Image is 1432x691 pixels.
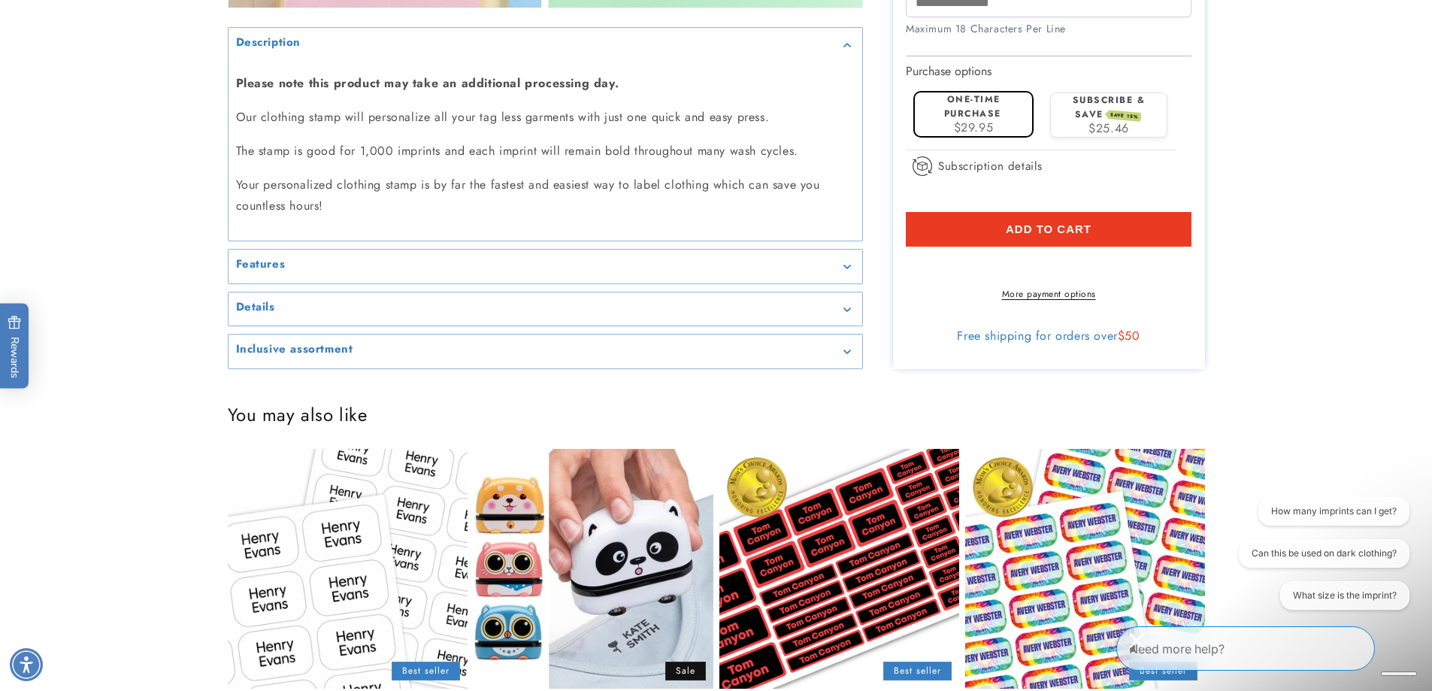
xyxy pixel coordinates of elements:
h2: Inclusive assortment [236,342,353,357]
span: Subscription details [938,156,1043,174]
label: Subscribe & save [1073,93,1146,121]
iframe: Gorgias Floating Chat [1116,620,1417,676]
label: Purchase options [906,62,992,79]
iframe: Gorgias live chat conversation starters [1226,497,1417,623]
span: 50 [1125,327,1140,344]
span: Rewards [8,315,22,377]
summary: Inclusive assortment [229,335,862,368]
p: Our clothing stamp will personalize all your tag less garments with just one quick and easy press. [236,107,855,129]
a: More payment options [906,287,1191,301]
div: Accessibility Menu [10,648,43,681]
summary: Features [229,250,862,283]
h2: Description [236,35,301,50]
span: $29.95 [954,118,994,135]
span: $ [1118,327,1125,344]
div: Free shipping for orders over [906,329,1191,344]
summary: Details [229,292,862,326]
summary: Description [229,28,862,62]
h2: Details [236,300,275,315]
p: Your personalized clothing stamp is by far the fastest and easiest way to label clothing which ca... [236,174,855,218]
p: The stamp is good for 1,000 imprints and each imprint will remain bold throughout many wash cycles. [236,141,855,162]
div: Maximum 18 Characters Per Line [906,21,1191,37]
button: Add to cart [906,211,1191,246]
span: SAVE 15% [1107,110,1141,122]
h2: You may also like [228,403,1205,426]
span: Add to cart [1006,222,1091,235]
label: One-time purchase [944,92,1001,120]
span: $25.46 [1088,119,1129,136]
strong: Please note this product may take an additional processing day. [236,74,619,92]
h2: Features [236,257,286,272]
